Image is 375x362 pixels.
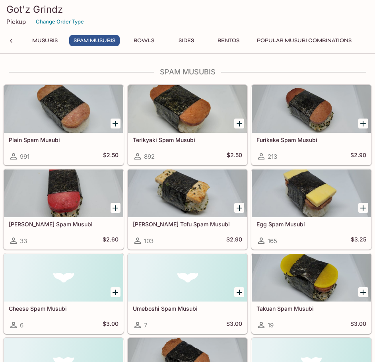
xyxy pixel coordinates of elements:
[210,35,246,46] button: Bentos
[256,221,366,228] h5: Egg Spam Musubi
[251,85,371,165] a: Furikake Spam Musubi213$2.90
[111,119,120,128] button: Add Plain Spam Musubi
[111,287,120,297] button: Add Cheese Spam Musubi
[133,221,243,228] h5: [PERSON_NAME] Tofu Spam Musubi
[234,287,244,297] button: Add Umeboshi Spam Musubi
[268,237,277,245] span: 165
[168,35,204,46] button: Sides
[4,85,124,165] a: Plain Spam Musubi991$2.50
[358,119,368,128] button: Add Furikake Spam Musubi
[350,320,366,330] h5: $3.00
[252,169,371,217] div: Egg Spam Musubi
[9,221,119,228] h5: [PERSON_NAME] Spam Musubi
[358,203,368,213] button: Add Egg Spam Musubi
[133,136,243,143] h5: Terikyaki Spam Musubi
[144,153,155,160] span: 892
[253,35,356,46] button: Popular Musubi Combinations
[256,305,366,312] h5: Takuan Spam Musubi
[4,253,124,334] a: Cheese Spam Musubi6$3.00
[9,305,119,312] h5: Cheese Spam Musubi
[4,254,123,302] div: Cheese Spam Musubi
[226,320,242,330] h5: $3.00
[126,35,162,46] button: Bowls
[350,152,366,161] h5: $2.90
[9,136,119,143] h5: Plain Spam Musubi
[6,18,26,25] p: Pickup
[103,320,119,330] h5: $3.00
[144,321,147,329] span: 7
[144,237,153,245] span: 103
[4,85,123,133] div: Plain Spam Musubi
[268,153,277,160] span: 213
[32,16,87,28] button: Change Order Type
[226,236,242,245] h5: $2.90
[256,136,366,143] h5: Furikake Spam Musubi
[4,169,124,249] a: [PERSON_NAME] Spam Musubi33$2.60
[234,119,244,128] button: Add Terikyaki Spam Musubi
[69,35,120,46] button: Spam Musubis
[4,169,123,217] div: Char Siu Spam Musubi
[128,253,248,334] a: Umeboshi Spam Musubi7$3.00
[103,152,119,161] h5: $2.50
[20,153,29,160] span: 991
[6,3,369,16] h3: Got'z Grindz
[20,237,27,245] span: 33
[251,169,371,249] a: Egg Spam Musubi165$3.25
[128,169,247,217] div: Teri Tofu Spam Musubi
[358,287,368,297] button: Add Takuan Spam Musubi
[268,321,274,329] span: 19
[251,253,371,334] a: Takuan Spam Musubi19$3.00
[252,254,371,302] div: Takuan Spam Musubi
[227,152,242,161] h5: $2.50
[133,305,243,312] h5: Umeboshi Spam Musubi
[351,236,366,245] h5: $3.25
[128,85,247,133] div: Terikyaki Spam Musubi
[128,85,248,165] a: Terikyaki Spam Musubi892$2.50
[20,321,23,329] span: 6
[252,85,371,133] div: Furikake Spam Musubi
[128,169,248,249] a: [PERSON_NAME] Tofu Spam Musubi103$2.90
[103,236,119,245] h5: $2.60
[3,68,372,76] h4: Spam Musubis
[27,35,63,46] button: Musubis
[128,254,247,302] div: Umeboshi Spam Musubi
[111,203,120,213] button: Add Char Siu Spam Musubi
[234,203,244,213] button: Add Teri Tofu Spam Musubi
